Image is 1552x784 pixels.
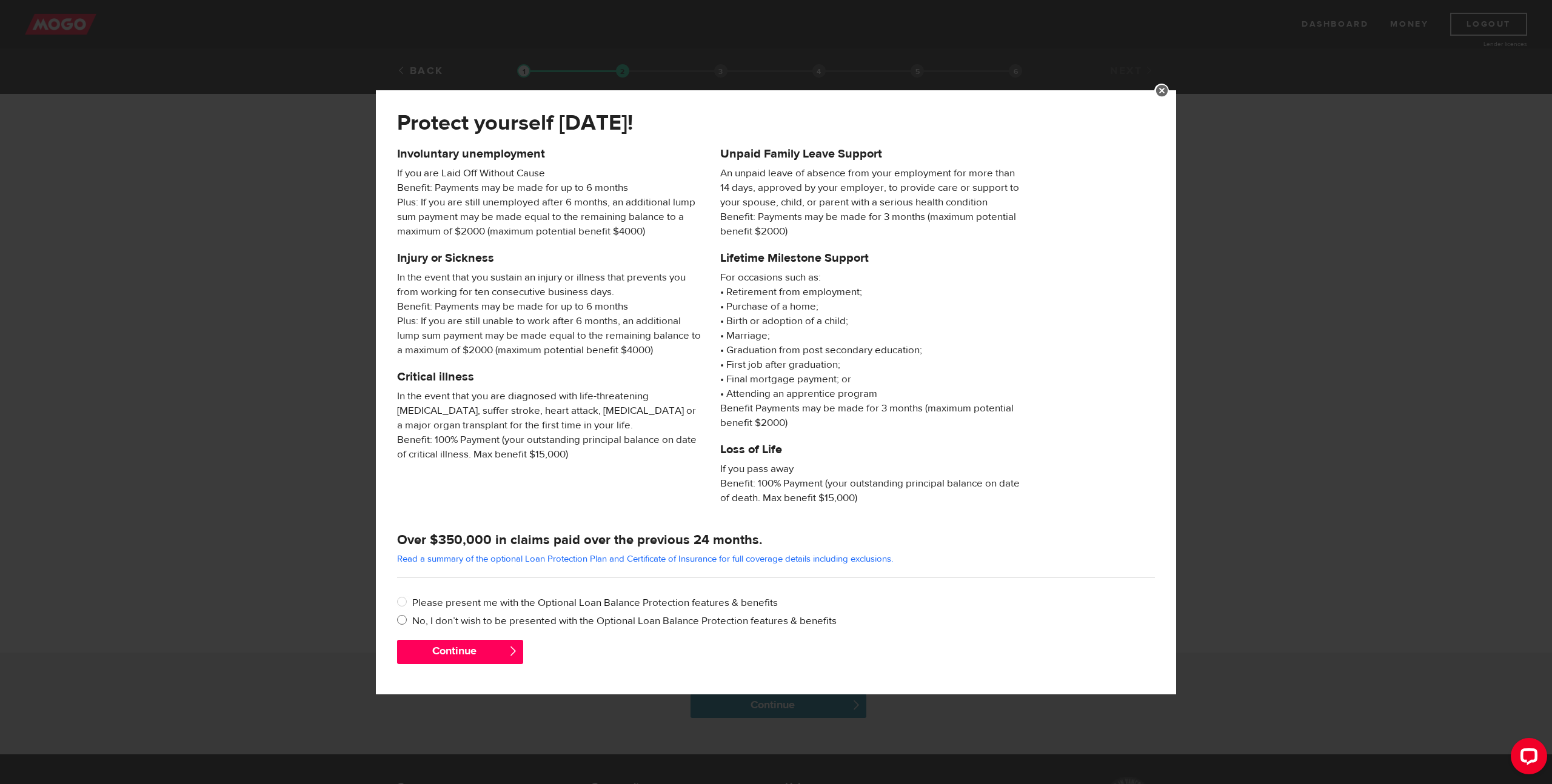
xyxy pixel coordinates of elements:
a: Read a summary of the optional Loan Protection Plan and Certificate of Insurance for full coverag... [397,553,893,565]
label: Please present me with the Optional Loan Balance Protection features & benefits [412,596,1155,610]
h5: Injury or Sickness [397,251,702,265]
h5: Involuntary unemployment [397,147,702,161]
h5: Critical illness [397,370,702,384]
span: If you pass away Benefit: 100% Payment (your outstanding principal balance on date of death. Max ... [720,462,1025,505]
span: For occasions such as: [720,270,1025,285]
span: If you are Laid Off Without Cause Benefit: Payments may be made for up to 6 months Plus: If you a... [397,166,702,239]
iframe: LiveChat chat widget [1501,733,1552,784]
button: Continue [397,640,523,664]
h2: Protect yourself [DATE]! [397,110,1090,136]
input: No, I don’t wish to be presented with the Optional Loan Balance Protection features & benefits [397,614,412,629]
span: In the event that you are diagnosed with life-threatening [MEDICAL_DATA], suffer stroke, heart at... [397,389,702,462]
p: • Retirement from employment; • Purchase of a home; • Birth or adoption of a child; • Marriage; •... [720,270,1025,430]
h5: Lifetime Milestone Support [720,251,1025,265]
h4: Over $350,000 in claims paid over the previous 24 months. [397,531,1155,548]
h5: Unpaid Family Leave Support [720,147,1025,161]
label: No, I don’t wish to be presented with the Optional Loan Balance Protection features & benefits [412,614,1155,628]
input: Please present me with the Optional Loan Balance Protection features & benefits [397,596,412,611]
span:  [508,646,518,656]
span: An unpaid leave of absence from your employment for more than 14 days, approved by your employer,... [720,166,1025,239]
h5: Loss of Life [720,442,1025,457]
span: In the event that you sustain an injury or illness that prevents you from working for ten consecu... [397,270,702,357]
